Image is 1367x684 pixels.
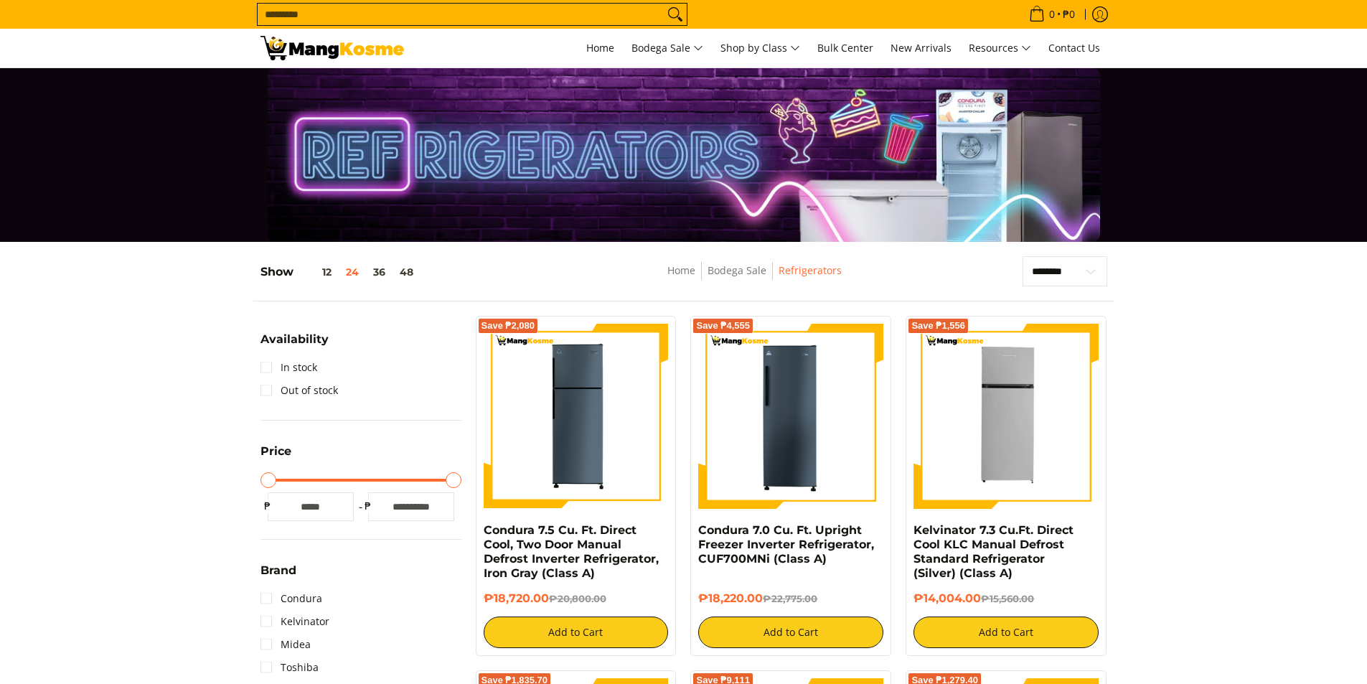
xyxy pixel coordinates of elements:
[911,322,965,330] span: Save ₱1,556
[260,36,404,60] img: Bodega Sale Refrigerator l Mang Kosme: Home Appliances Warehouse Sale
[260,610,329,633] a: Kelvinator
[393,266,421,278] button: 48
[913,591,1099,606] h6: ₱14,004.00
[698,523,874,566] a: Condura 7.0 Cu. Ft. Upright Freezer Inverter Refrigerator, CUF700MNi (Class A)
[260,379,338,402] a: Out of stock
[883,29,959,67] a: New Arrivals
[260,265,421,279] h5: Show
[913,523,1074,580] a: Kelvinator 7.3 Cu.Ft. Direct Cool KLC Manual Defrost Standard Refrigerator (Silver) (Class A)
[631,39,703,57] span: Bodega Sale
[260,656,319,679] a: Toshiba
[260,565,296,587] summary: Open
[1048,41,1100,55] span: Contact Us
[763,593,817,604] del: ₱22,775.00
[1041,29,1107,67] a: Contact Us
[418,29,1107,67] nav: Main Menu
[481,322,535,330] span: Save ₱2,080
[698,591,883,606] h6: ₱18,220.00
[339,266,366,278] button: 24
[361,499,375,513] span: ₱
[260,587,322,610] a: Condura
[667,263,695,277] a: Home
[586,41,614,55] span: Home
[1025,6,1079,22] span: •
[969,39,1031,57] span: Resources
[484,523,659,580] a: Condura 7.5 Cu. Ft. Direct Cool, Two Door Manual Defrost Inverter Refrigerator, Iron Gray (Class A)
[891,41,952,55] span: New Arrivals
[260,356,317,379] a: In stock
[484,591,669,606] h6: ₱18,720.00
[260,446,291,468] summary: Open
[563,262,946,294] nav: Breadcrumbs
[962,29,1038,67] a: Resources
[708,263,766,277] a: Bodega Sale
[713,29,807,67] a: Shop by Class
[817,41,873,55] span: Bulk Center
[981,593,1034,604] del: ₱15,560.00
[810,29,880,67] a: Bulk Center
[293,266,339,278] button: 12
[720,39,800,57] span: Shop by Class
[779,263,842,277] a: Refrigerators
[260,633,311,656] a: Midea
[484,324,669,509] img: condura-direct-cool-7.5-cubic-feet-2-door-manual-defrost-inverter-ref-iron-gray-full-view-mang-kosme
[484,617,669,648] button: Add to Cart
[1047,9,1057,19] span: 0
[913,324,1099,509] img: Kelvinator 7.3 Cu.Ft. Direct Cool KLC Manual Defrost Standard Refrigerator (Silver) (Class A)
[664,4,687,25] button: Search
[579,29,621,67] a: Home
[260,565,296,576] span: Brand
[696,322,750,330] span: Save ₱4,555
[366,266,393,278] button: 36
[624,29,710,67] a: Bodega Sale
[698,324,883,509] img: Condura 7.0 Cu. Ft. Upright Freezer Inverter Refrigerator, CUF700MNi (Class A)
[260,499,275,513] span: ₱
[260,334,329,345] span: Availability
[260,334,329,356] summary: Open
[549,593,606,604] del: ₱20,800.00
[698,617,883,648] button: Add to Cart
[1061,9,1077,19] span: ₱0
[260,446,291,457] span: Price
[913,617,1099,648] button: Add to Cart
